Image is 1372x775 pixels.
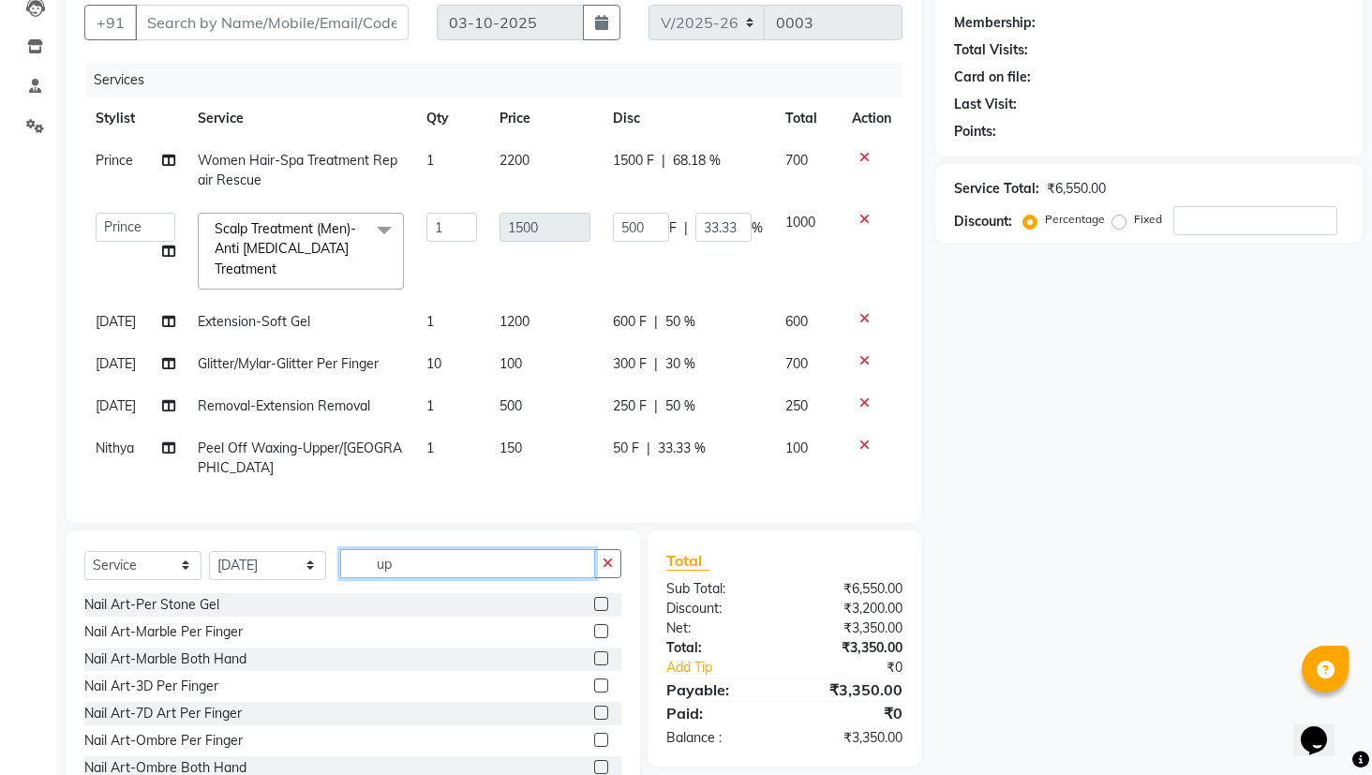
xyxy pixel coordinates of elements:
[654,354,658,374] span: |
[613,312,647,332] span: 600 F
[488,97,601,140] th: Price
[500,440,522,456] span: 150
[276,261,285,277] a: x
[784,728,917,748] div: ₹3,350.00
[96,355,136,372] span: [DATE]
[84,677,218,696] div: Nail Art-3D Per Finger
[784,638,917,658] div: ₹3,350.00
[613,354,647,374] span: 300 F
[841,97,902,140] th: Action
[785,397,808,414] span: 250
[84,704,242,723] div: Nail Art-7D Art Per Finger
[658,439,706,458] span: 33.33 %
[665,354,695,374] span: 30 %
[602,97,774,140] th: Disc
[652,678,784,701] div: Payable:
[774,97,841,140] th: Total
[96,152,133,169] span: Prince
[613,439,639,458] span: 50 F
[665,312,695,332] span: 50 %
[198,397,370,414] span: Removal-Extension Removal
[654,312,658,332] span: |
[186,97,415,140] th: Service
[785,355,808,372] span: 700
[84,595,219,615] div: Nail Art-Per Stone Gel
[426,152,434,169] span: 1
[784,619,917,638] div: ₹3,350.00
[954,179,1039,199] div: Service Total:
[752,218,763,238] span: %
[198,440,402,476] span: Peel Off Waxing-Upper/[GEOGRAPHIC_DATA]
[198,152,397,188] span: Women Hair-Spa Treatment Repair Rescue
[652,619,784,638] div: Net:
[96,440,134,456] span: Nithya
[784,678,917,701] div: ₹3,350.00
[954,212,1012,231] div: Discount:
[784,702,917,724] div: ₹0
[415,97,489,140] th: Qty
[784,599,917,619] div: ₹3,200.00
[613,396,647,416] span: 250 F
[426,355,441,372] span: 10
[1047,179,1106,199] div: ₹6,550.00
[84,622,243,642] div: Nail Art-Marble Per Finger
[198,313,310,330] span: Extension-Soft Gel
[84,97,186,140] th: Stylist
[806,658,916,678] div: ₹0
[647,439,650,458] span: |
[954,13,1036,33] div: Membership:
[84,731,243,751] div: Nail Art-Ombre Per Finger
[1134,211,1162,228] label: Fixed
[665,396,695,416] span: 50 %
[684,218,688,238] span: |
[135,5,409,40] input: Search by Name/Mobile/Email/Code
[84,649,246,669] div: Nail Art-Marble Both Hand
[652,702,784,724] div: Paid:
[500,313,529,330] span: 1200
[662,151,665,171] span: |
[666,551,709,571] span: Total
[954,122,996,142] div: Points:
[785,214,815,231] span: 1000
[652,599,784,619] div: Discount:
[500,355,522,372] span: 100
[954,40,1028,60] div: Total Visits:
[652,658,806,678] a: Add Tip
[86,63,917,97] div: Services
[652,579,784,599] div: Sub Total:
[500,152,529,169] span: 2200
[673,151,721,171] span: 68.18 %
[426,313,434,330] span: 1
[340,549,595,578] input: Search or Scan
[500,397,522,414] span: 500
[96,397,136,414] span: [DATE]
[426,440,434,456] span: 1
[1045,211,1105,228] label: Percentage
[954,95,1017,114] div: Last Visit:
[198,355,379,372] span: Glitter/Mylar-Glitter Per Finger
[669,218,677,238] span: F
[613,151,654,171] span: 1500 F
[784,579,917,599] div: ₹6,550.00
[652,638,784,658] div: Total:
[785,152,808,169] span: 700
[426,397,434,414] span: 1
[215,220,356,277] span: Scalp Treatment (Men)-Anti [MEDICAL_DATA] Treatment
[954,67,1031,87] div: Card on file:
[785,313,808,330] span: 600
[654,396,658,416] span: |
[1293,700,1353,756] iframe: chat widget
[96,313,136,330] span: [DATE]
[84,5,137,40] button: +91
[785,440,808,456] span: 100
[652,728,784,748] div: Balance :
